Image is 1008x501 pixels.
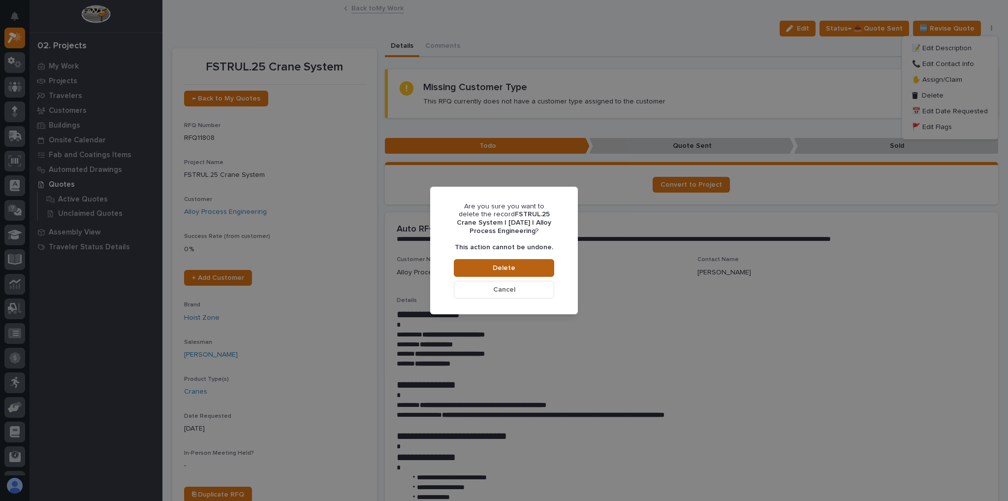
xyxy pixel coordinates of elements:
[454,202,554,235] p: Are you sure you want to delete the record ?
[493,264,515,272] span: Delete
[457,211,551,234] b: FSTRUL.25 Crane System | [DATE] | Alloy Process Engineering
[493,285,515,294] span: Cancel
[454,259,554,277] button: Delete
[455,243,553,252] p: This action cannot be undone.
[454,281,554,299] button: Cancel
